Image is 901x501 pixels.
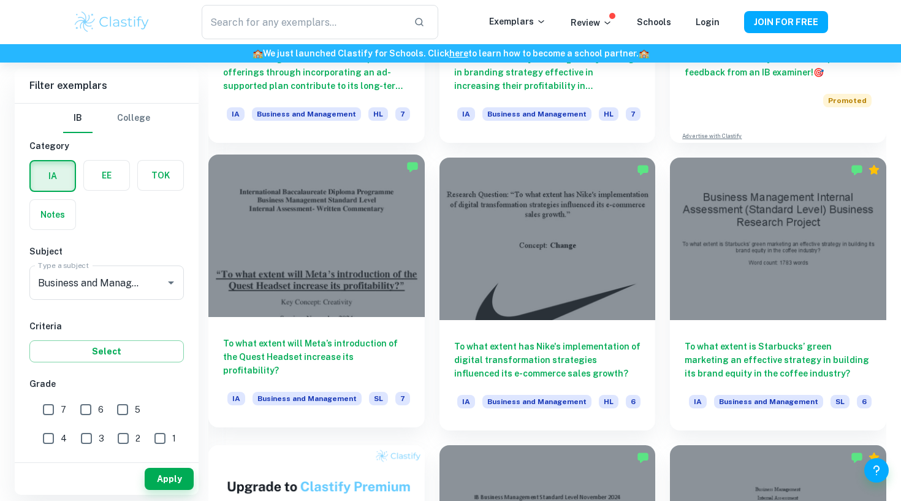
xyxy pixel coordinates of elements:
span: 4 [61,432,67,445]
a: To what extent has Nike's implementation of digital transformation strategies influenced its e-co... [439,158,656,430]
span: 3 [99,432,104,445]
a: Login [696,17,720,27]
button: Apply [145,468,194,490]
span: Business and Management [482,107,591,121]
span: 6 [857,395,872,408]
span: 🏫 [639,48,649,58]
button: Open [162,274,180,291]
h6: To what extent is [PERSON_NAME]’s change in branding strategy effective in increasing their profi... [454,52,641,93]
button: JOIN FOR FREE [744,11,828,33]
span: HL [599,395,618,408]
a: To what extent will Meta’s introduction of the Quest Headset increase its profitability?IABusines... [208,158,425,430]
h6: Category [29,139,184,153]
span: 5 [135,403,140,416]
h6: Did the change in Netflix's subscription offerings through incorporating an ad-supported plan con... [223,52,410,93]
span: 7 [61,403,66,416]
h6: We just launched Clastify for Schools. Click to learn how to become a school partner. [2,47,899,60]
img: Marked [851,164,863,176]
span: SL [831,395,850,408]
span: 7 [626,107,641,121]
h6: To what extent will Meta’s introduction of the Quest Headset increase its profitability? [223,337,410,377]
img: Marked [637,451,649,464]
h6: Filter exemplars [15,69,199,103]
img: Marked [406,161,419,173]
img: Marked [851,451,863,464]
span: 7 [395,392,410,405]
a: Advertise with Clastify [682,132,742,140]
div: Premium [868,451,880,464]
span: IA [457,107,475,121]
p: Exemplars [489,15,546,28]
h6: Subject [29,245,184,258]
span: SL [369,392,388,405]
label: Type a subject [38,260,89,270]
button: Notes [30,200,75,229]
h6: Criteria [29,319,184,333]
span: 2 [135,432,140,445]
div: Filter type choice [63,104,150,133]
span: 1 [172,432,176,445]
a: Schools [637,17,671,27]
button: IA [31,161,75,191]
button: Help and Feedback [864,458,889,483]
button: Select [29,340,184,362]
span: Promoted [823,94,872,107]
button: College [117,104,150,133]
span: Business and Management [482,395,591,408]
img: Clastify logo [73,10,151,34]
span: 7 [395,107,410,121]
span: Business and Management [253,392,362,405]
h6: To what extent has Nike's implementation of digital transformation strategies influenced its e-co... [454,340,641,380]
h6: Grade [29,377,184,391]
span: 🏫 [253,48,263,58]
span: 6 [98,403,104,416]
button: IB [63,104,93,133]
span: IA [227,392,245,405]
button: EE [84,161,129,190]
span: 🎯 [813,67,824,77]
p: Review [571,16,612,29]
h6: Want full marks on your IA ? Get expert feedback from an IB examiner! [685,52,872,79]
h6: To what extent is Starbucks’ green marketing an effective strategy in building its brand equity i... [685,340,872,380]
a: here [449,48,468,58]
span: HL [599,107,618,121]
span: Business and Management [252,107,361,121]
a: To what extent is Starbucks’ green marketing an effective strategy in building its brand equity i... [670,158,886,430]
img: Marked [637,164,649,176]
span: 6 [626,395,641,408]
input: Search for any exemplars... [202,5,404,39]
span: IA [227,107,245,121]
span: HL [368,107,388,121]
span: IA [689,395,707,408]
div: Premium [868,164,880,176]
span: IA [457,395,475,408]
button: TOK [138,161,183,190]
span: Business and Management [714,395,823,408]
